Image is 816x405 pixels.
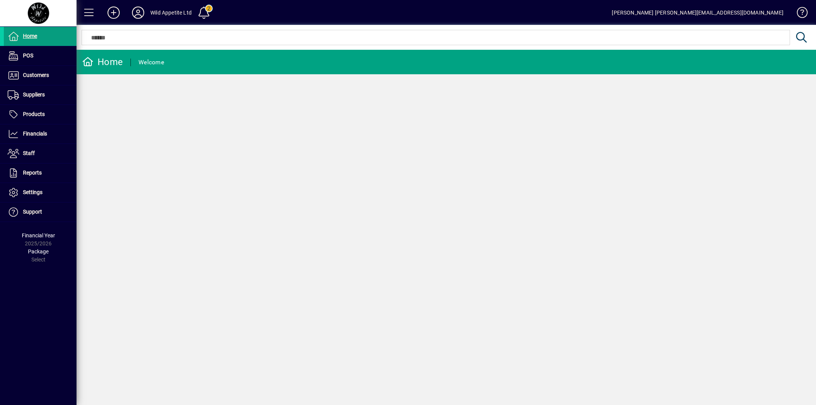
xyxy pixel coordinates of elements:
span: Package [28,248,49,255]
a: Knowledge Base [791,2,806,26]
div: Home [82,56,123,68]
a: Support [4,202,77,222]
a: POS [4,46,77,65]
a: Reports [4,163,77,183]
span: POS [23,52,33,59]
span: Suppliers [23,91,45,98]
span: Reports [23,170,42,176]
span: Customers [23,72,49,78]
div: Wild Appetite Ltd [150,7,192,19]
span: Financials [23,131,47,137]
div: Welcome [138,56,164,69]
span: Staff [23,150,35,156]
a: Staff [4,144,77,163]
span: Support [23,209,42,215]
div: [PERSON_NAME] [PERSON_NAME][EMAIL_ADDRESS][DOMAIN_NAME] [612,7,783,19]
a: Settings [4,183,77,202]
span: Settings [23,189,42,195]
span: Products [23,111,45,117]
a: Customers [4,66,77,85]
a: Products [4,105,77,124]
span: Home [23,33,37,39]
span: Financial Year [22,232,55,238]
a: Suppliers [4,85,77,105]
a: Financials [4,124,77,144]
button: Profile [126,6,150,20]
button: Add [101,6,126,20]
